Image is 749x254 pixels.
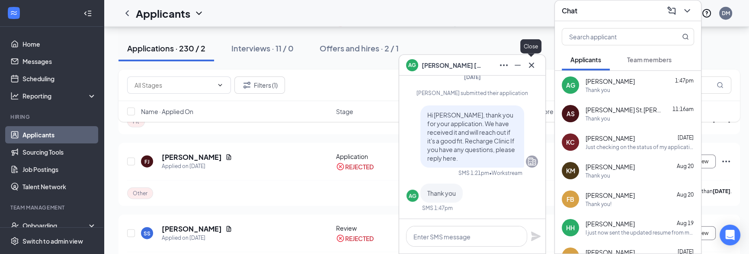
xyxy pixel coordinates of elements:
svg: Ellipses [499,60,509,70]
div: SMS 1:21pm [458,169,489,177]
button: ChevronDown [680,4,694,18]
span: [PERSON_NAME] [PERSON_NAME] [422,60,482,70]
div: Close [520,39,541,54]
svg: ChevronDown [682,6,692,16]
div: Just checking on the status of my application [586,143,694,151]
div: Interviews · 11 / 0 [231,43,294,54]
b: [DATE] [712,188,730,194]
div: Offers and hires · 2 / 1 [320,43,399,54]
div: AS [567,109,575,118]
svg: Cross [526,60,537,70]
a: Messages [22,53,96,70]
span: Thank you [427,189,456,197]
svg: Ellipses [721,156,731,167]
svg: CrossCircle [336,234,345,243]
span: [PERSON_NAME] [586,77,635,86]
span: 11:16am [672,106,694,112]
div: Review [336,224,431,232]
svg: Analysis [10,92,19,100]
button: Minimize [511,58,525,72]
div: Applied on [DATE] [162,234,232,242]
div: I just now sent the updated resume from my iCloud email which is [EMAIL_ADDRESS][DOMAIN_NAME]. [586,229,694,236]
span: [PERSON_NAME] [586,134,635,143]
div: AG [409,192,416,200]
h5: [PERSON_NAME] [162,224,222,234]
svg: ChevronDown [194,8,204,19]
span: Aug 20 [677,163,694,169]
div: Switch to admin view [22,237,83,245]
svg: CrossCircle [336,162,345,171]
h1: Applicants [136,6,190,21]
div: Application [336,152,431,161]
div: Applied on [DATE] [162,162,232,171]
span: • Workstream [489,169,522,177]
span: Hi [PERSON_NAME], thank you for your application. We have received it and will reach out if it's ... [427,111,515,162]
a: Talent Network [22,178,96,195]
button: ComposeMessage [665,4,679,18]
div: Team Management [10,204,95,211]
span: Aug 20 [677,191,694,198]
div: SMS 1:47pm [422,204,453,212]
div: KM [566,166,575,175]
span: Other [133,190,147,197]
div: REJECTED [345,162,374,171]
svg: Collapse [83,9,92,18]
h5: [PERSON_NAME] [162,152,222,162]
svg: WorkstreamLogo [10,9,18,17]
svg: Filter [242,80,252,90]
svg: ComposeMessage [666,6,677,16]
div: FB [567,195,574,203]
span: Name · Applied On [141,107,193,116]
span: Aug 19 [677,220,694,226]
div: Reporting [22,92,97,100]
div: FJ [144,158,150,165]
span: 1:47pm [675,77,694,84]
span: [DATE] [678,134,694,141]
button: Ellipses [497,58,511,72]
svg: QuestionInfo [701,8,712,19]
span: Applicants [570,56,601,63]
svg: Document [225,225,232,232]
div: Thank you! [586,200,611,208]
span: [PERSON_NAME] [586,219,635,228]
svg: Plane [531,231,541,241]
a: Applicants [22,126,96,143]
svg: Settings [10,237,19,245]
svg: Document [225,154,232,161]
div: KC [566,138,575,146]
a: Home [22,35,96,53]
div: Applications · 230 / 2 [127,43,205,54]
div: REJECTED [345,234,374,243]
div: Onboarding [22,221,89,230]
span: [PERSON_NAME] [586,191,635,200]
input: Search applicant [562,29,665,45]
button: Filter Filters (1) [234,76,285,94]
div: Thank you [586,172,610,179]
div: [PERSON_NAME] submitted their application [407,89,538,97]
span: [PERSON_NAME] St.[PERSON_NAME] [586,105,663,114]
svg: UserCheck [10,221,19,230]
svg: MagnifyingGlass [682,33,689,40]
button: Cross [525,58,538,72]
div: HH [566,223,575,232]
svg: ChevronLeft [122,8,132,19]
a: Sourcing Tools [22,143,96,161]
div: Open Intercom Messenger [720,225,740,245]
span: [PERSON_NAME] [586,162,635,171]
div: SS [144,230,150,237]
svg: ChevronDown [217,82,224,89]
svg: Minimize [512,60,523,70]
span: Stage [336,107,353,116]
div: Hiring [10,113,95,121]
div: DM [722,10,730,17]
span: [DATE] [464,74,481,80]
div: AG [566,81,575,89]
div: Thank you [586,115,610,122]
input: All Stages [134,80,213,90]
svg: Company [527,156,537,167]
a: Job Postings [22,161,96,178]
a: Scheduling [22,70,96,87]
div: Thank you [586,86,610,94]
span: Team members [627,56,672,63]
